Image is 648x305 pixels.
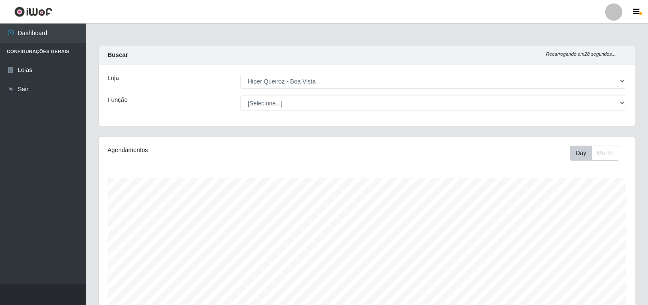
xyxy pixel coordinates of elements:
button: Month [591,146,619,161]
img: CoreUI Logo [14,6,52,17]
label: Função [108,96,128,105]
i: Recarregando em 28 segundos... [546,51,616,57]
div: Agendamentos [108,146,316,155]
div: First group [570,146,619,161]
strong: Buscar [108,51,128,58]
button: Day [570,146,592,161]
label: Loja [108,74,119,83]
div: Toolbar with button groups [570,146,626,161]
